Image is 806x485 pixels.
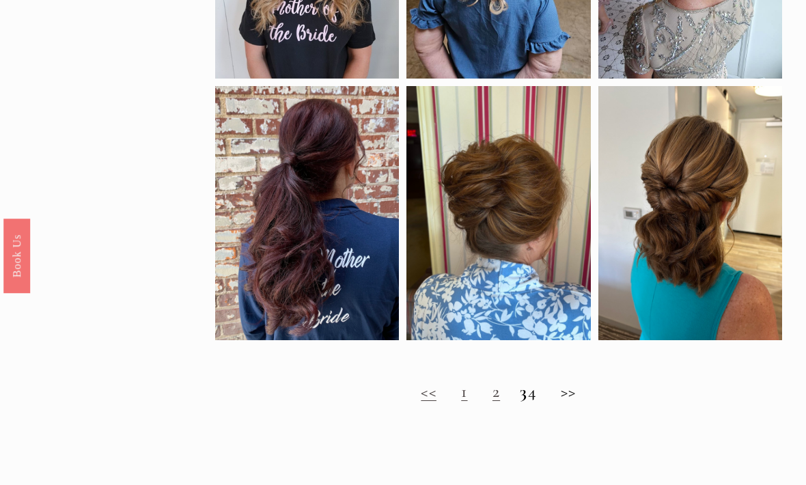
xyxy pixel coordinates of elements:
h2: 4 >> [215,382,781,402]
a: 1 [461,381,467,402]
a: 2 [492,381,500,402]
strong: 3 [520,381,527,402]
a: << [421,381,436,402]
a: Book Us [3,219,30,293]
